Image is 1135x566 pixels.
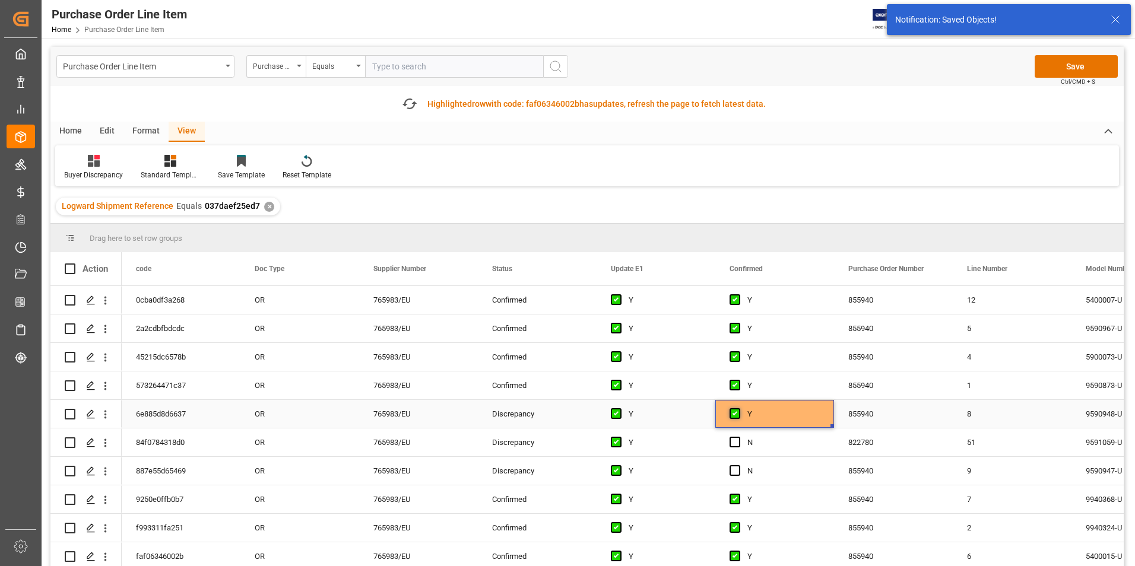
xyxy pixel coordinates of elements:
span: Line Number [967,265,1007,273]
div: Press SPACE to select this row. [50,428,122,457]
div: 0cba0df3a268 [122,286,240,314]
button: open menu [246,55,306,78]
div: Confirmed [492,486,582,513]
div: Y [629,486,701,513]
div: ✕ [264,202,274,212]
div: 2a2cdbfbdcdc [122,314,240,342]
input: Type to search [365,55,543,78]
button: open menu [306,55,365,78]
div: 2 [953,514,1071,542]
div: Action [83,263,108,274]
div: Confirmed [492,344,582,371]
div: 765983/EU [359,400,478,428]
div: Edit [91,122,123,142]
button: Save [1035,55,1118,78]
div: 45215dc6578b [122,343,240,371]
div: Discrepancy [492,429,582,456]
button: open menu [56,55,234,78]
div: Press SPACE to select this row. [50,371,122,400]
span: Model Number [1086,265,1133,273]
div: Y [629,315,701,342]
div: Press SPACE to select this row. [50,400,122,428]
div: Y [629,344,701,371]
div: 855940 [834,343,953,371]
div: Reset Template [283,170,331,180]
div: Press SPACE to select this row. [50,514,122,542]
span: Confirmed [730,265,763,273]
div: 765983/EU [359,514,478,542]
div: Confirmed [492,372,582,399]
span: Supplier Number [373,265,426,273]
div: Standard Templates [141,170,200,180]
div: Notification: Saved Objects! [895,14,1099,26]
div: 765983/EU [359,485,478,513]
div: Y [629,287,701,314]
div: 765983/EU [359,371,478,399]
div: 765983/EU [359,314,478,342]
div: f993311fa251 [122,514,240,542]
div: 855940 [834,314,953,342]
div: Y [747,344,820,371]
div: OR [240,514,359,542]
div: 765983/EU [359,286,478,314]
div: OR [240,428,359,456]
div: 822780 [834,428,953,456]
div: Confirmed [492,287,582,314]
div: 84f0784318d0 [122,428,240,456]
div: 855940 [834,514,953,542]
span: Update E1 [611,265,643,273]
div: 1 [953,371,1071,399]
span: Status [492,265,512,273]
div: 765983/EU [359,428,478,456]
div: 855940 [834,371,953,399]
div: 8 [953,400,1071,428]
div: 51 [953,428,1071,456]
div: Y [747,400,820,428]
div: Press SPACE to select this row. [50,457,122,485]
div: 765983/EU [359,457,478,485]
div: Y [747,486,820,513]
div: Highlighted with code: updates, refresh the page to fetch latest data. [427,98,766,110]
div: Discrepancy [492,457,582,485]
span: code [136,265,151,273]
span: row [472,99,486,109]
div: 9250e0ffb0b7 [122,485,240,513]
div: OR [240,371,359,399]
div: View [169,122,205,142]
div: Buyer Discrepancy [64,170,123,180]
div: OR [240,457,359,485]
span: Logward Shipment Reference [62,201,173,211]
div: Y [629,400,701,428]
div: 855940 [834,485,953,513]
div: OR [240,314,359,342]
div: 855940 [834,400,953,428]
div: Y [747,514,820,542]
div: 12 [953,286,1071,314]
div: OR [240,286,359,314]
div: Y [629,429,701,456]
span: faf06346002b [526,99,579,109]
div: 7 [953,485,1071,513]
div: Y [629,372,701,399]
div: Equals [312,58,353,72]
div: Press SPACE to select this row. [50,286,122,314]
div: Discrepancy [492,400,582,428]
a: Home [52,26,71,34]
div: 855940 [834,457,953,485]
span: Equals [176,201,202,211]
span: Ctrl/CMD + S [1061,77,1095,86]
div: Purchase Order Line Item [63,58,221,73]
div: 765983/EU [359,343,478,371]
div: Purchase Order Number [253,58,293,72]
div: Confirmed [492,514,582,542]
div: 855940 [834,286,953,314]
div: Confirmed [492,315,582,342]
div: 4 [953,343,1071,371]
div: 573264471c37 [122,371,240,399]
div: 9 [953,457,1071,485]
div: Press SPACE to select this row. [50,314,122,343]
img: Exertis%20JAM%20-%20Email%20Logo.jpg_1722504956.jpg [873,9,914,30]
button: search button [543,55,568,78]
div: Y [747,315,820,342]
div: Y [747,287,820,314]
